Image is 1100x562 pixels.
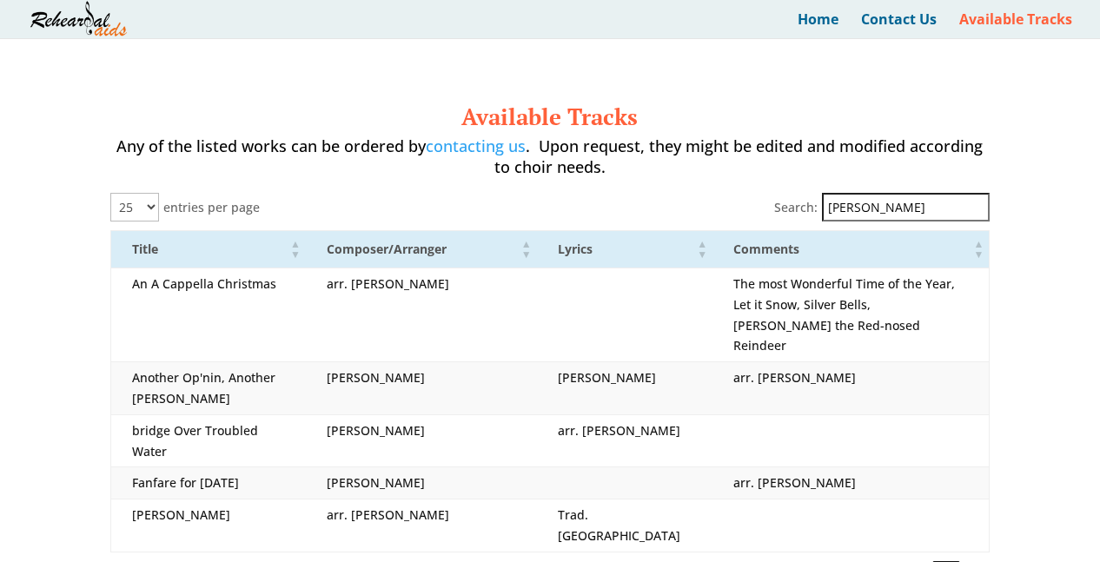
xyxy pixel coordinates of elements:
td: [PERSON_NAME] [110,499,306,552]
td: arr. [PERSON_NAME] [306,268,537,361]
span: Comments: Activate to sort [973,231,984,268]
span: Title: Activate to sort [290,231,301,268]
td: [PERSON_NAME] [306,362,537,415]
p: Any of the listed works can be ordered by . Upon request, they might be edited and modified accor... [110,136,991,194]
span: Lyrics [558,241,593,257]
td: An A Cappella Christmas [110,268,306,361]
td: arr. [PERSON_NAME] [537,414,713,467]
td: arr. [PERSON_NAME] [712,362,990,415]
td: arr. [PERSON_NAME] [306,499,537,552]
a: Available Tracks [959,13,1072,38]
td: arr. [PERSON_NAME] [712,467,990,499]
span: Lyrics: Activate to sort [697,231,707,268]
label: entries per page [163,197,260,218]
td: [PERSON_NAME] [306,414,537,467]
label: Search: [774,197,818,218]
td: [PERSON_NAME] [537,362,713,415]
span: Comments [733,241,799,257]
span: Available Tracks [461,102,638,131]
td: Trad. [GEOGRAPHIC_DATA] [537,499,713,552]
td: Another Op'nin, Another [PERSON_NAME] [110,362,306,415]
td: The most Wonderful Time of the Year, Let it Snow, Silver Bells, [PERSON_NAME] the Red-nosed Reindeer [712,268,990,361]
span: Title [132,241,158,257]
a: Home [798,13,838,38]
a: contacting us [426,136,526,156]
a: Contact Us [861,13,937,38]
td: [PERSON_NAME] [306,467,537,499]
span: Composer/Arranger [327,241,447,257]
span: Composer/Arranger: Activate to sort [521,231,532,268]
td: Fanfare for [DATE] [110,467,306,499]
td: bridge Over Troubled Water [110,414,306,467]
